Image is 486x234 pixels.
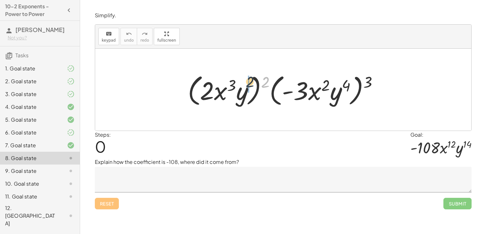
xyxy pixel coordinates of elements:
[5,129,57,136] div: 6. Goal state
[98,28,119,45] button: keyboardkeypad
[5,3,63,18] h4: 10-2 Exponents - Power to Power
[102,38,116,43] span: keypad
[5,167,57,175] div: 9. Goal state
[67,65,75,72] i: Task finished and part of it marked as correct.
[5,77,57,85] div: 2. Goal state
[95,131,111,138] label: Steps:
[5,141,57,149] div: 7. Goal state
[8,35,75,41] div: Not you?
[106,30,112,38] i: keyboard
[15,26,65,33] span: [PERSON_NAME]
[5,116,57,124] div: 5. Goal state
[95,158,472,166] p: Explain how the coefficient is -108, where did it come from?
[5,180,57,188] div: 10. Goal state
[5,103,57,111] div: 4. Goal state
[95,12,472,19] p: Simplify.
[67,103,75,111] i: Task finished and correct.
[67,129,75,136] i: Task finished and part of it marked as correct.
[5,90,57,98] div: 3. Goal state
[67,167,75,175] i: Task not started.
[154,28,179,45] button: fullscreen
[67,90,75,98] i: Task finished and part of it marked as correct.
[67,212,75,220] i: Task not started.
[67,116,75,124] i: Task finished and correct.
[142,30,148,38] i: redo
[5,204,57,227] div: 12. [GEOGRAPHIC_DATA]
[67,77,75,85] i: Task finished and part of it marked as correct.
[67,141,75,149] i: Task finished and correct.
[157,38,176,43] span: fullscreen
[137,28,152,45] button: redoredo
[126,30,132,38] i: undo
[120,28,137,45] button: undoundo
[140,38,149,43] span: redo
[5,154,57,162] div: 8. Goal state
[410,131,471,139] div: Goal:
[67,154,75,162] i: Task not started.
[124,38,134,43] span: undo
[15,52,29,59] span: Tasks
[5,193,57,200] div: 11. Goal state
[5,65,57,72] div: 1. Goal state
[67,193,75,200] i: Task not started.
[95,137,106,156] span: 0
[67,180,75,188] i: Task not started.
